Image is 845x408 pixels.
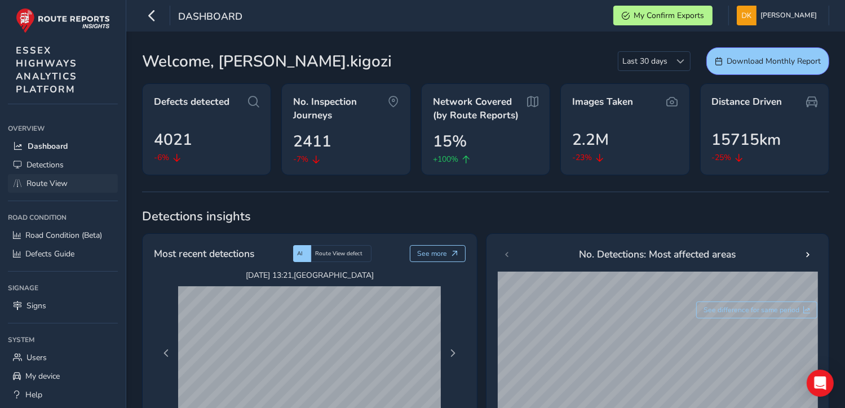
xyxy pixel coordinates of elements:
[8,367,118,385] a: My device
[293,130,331,153] span: 2411
[410,245,466,262] button: See more
[293,153,308,165] span: -7%
[142,208,829,225] span: Detections insights
[433,153,458,165] span: +100%
[178,10,242,25] span: Dashboard
[8,226,118,245] a: Road Condition (Beta)
[433,95,527,122] span: Network Covered (by Route Reports)
[572,95,633,109] span: Images Taken
[154,152,169,163] span: -6%
[8,209,118,226] div: Road Condition
[8,331,118,348] div: System
[316,250,363,258] span: Route View defect
[579,247,736,261] span: No. Detections: Most affected areas
[311,245,371,262] div: Route View defect
[8,137,118,156] a: Dashboard
[25,389,42,400] span: Help
[712,95,782,109] span: Distance Driven
[26,159,64,170] span: Detections
[142,50,392,73] span: Welcome, [PERSON_NAME].kigozi
[417,249,447,258] span: See more
[445,345,461,361] button: Next Page
[712,128,781,152] span: 15715km
[712,152,732,163] span: -25%
[8,385,118,404] a: Help
[26,300,46,311] span: Signs
[25,230,102,241] span: Road Condition (Beta)
[613,6,713,25] button: My Confirm Exports
[154,95,229,109] span: Defects detected
[293,95,387,122] span: No. Inspection Journeys
[706,47,829,75] button: Download Monthly Report
[572,128,609,152] span: 2.2M
[16,8,110,33] img: rr logo
[8,348,118,367] a: Users
[737,6,756,25] img: diamond-layout
[26,178,68,189] span: Route View
[293,245,311,262] div: AI
[737,6,821,25] button: [PERSON_NAME]
[26,352,47,363] span: Users
[8,296,118,315] a: Signs
[158,345,174,361] button: Previous Page
[8,156,118,174] a: Detections
[727,56,821,66] span: Download Monthly Report
[8,174,118,193] a: Route View
[760,6,817,25] span: [PERSON_NAME]
[154,246,254,261] span: Most recent detections
[634,10,704,21] span: My Confirm Exports
[704,305,799,314] span: See difference for same period
[298,250,303,258] span: AI
[433,130,467,153] span: 15%
[178,270,441,281] span: [DATE] 13:21 , [GEOGRAPHIC_DATA]
[25,371,60,382] span: My device
[28,141,68,152] span: Dashboard
[696,301,818,318] button: See difference for same period
[25,249,74,259] span: Defects Guide
[16,44,77,96] span: ESSEX HIGHWAYS ANALYTICS PLATFORM
[8,280,118,296] div: Signage
[154,128,192,152] span: 4021
[8,245,118,263] a: Defects Guide
[807,370,834,397] div: Open Intercom Messenger
[618,52,671,70] span: Last 30 days
[8,120,118,137] div: Overview
[572,152,592,163] span: -23%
